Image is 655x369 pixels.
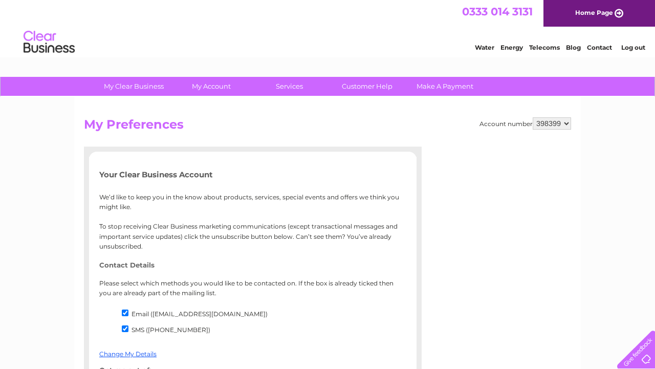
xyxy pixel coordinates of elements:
a: My Account [169,77,254,96]
h2: My Preferences [84,117,571,137]
p: Please select which methods you would like to be contacted on. If the box is already ticked then ... [99,278,406,298]
p: We’d like to keep you in the know about products, services, special events and offers we think yo... [99,192,406,251]
h4: Contact Details [99,261,406,269]
a: Telecoms [529,44,560,51]
a: Change My Details [99,350,157,358]
div: Account number [479,117,571,130]
a: Services [247,77,332,96]
label: Email ([EMAIL_ADDRESS][DOMAIN_NAME]) [132,310,268,318]
a: Log out [621,44,645,51]
a: Energy [500,44,523,51]
a: 0333 014 3131 [462,5,533,18]
a: Contact [587,44,612,51]
img: logo.png [23,27,75,58]
a: Water [475,44,494,51]
a: My Clear Business [92,77,176,96]
label: SMS ([PHONE_NUMBER]) [132,326,210,334]
div: Clear Business is a trading name of Verastar Limited (registered in [GEOGRAPHIC_DATA] No. 3667643... [86,6,570,50]
a: Customer Help [325,77,409,96]
a: Make A Payment [403,77,487,96]
h5: Your Clear Business Account [99,170,406,179]
a: Blog [566,44,581,51]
